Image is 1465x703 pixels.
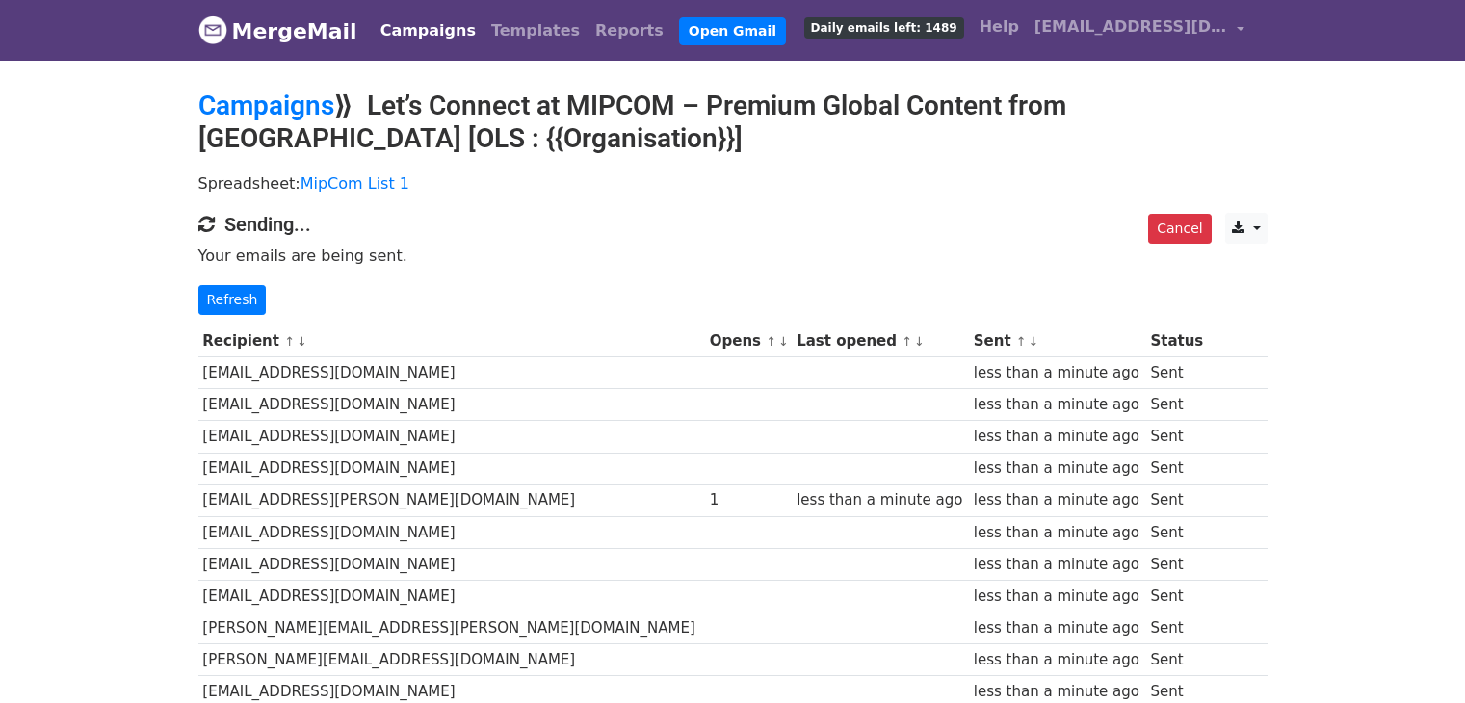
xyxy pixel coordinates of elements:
[1148,214,1211,244] a: Cancel
[679,17,786,45] a: Open Gmail
[198,421,705,453] td: [EMAIL_ADDRESS][DOMAIN_NAME]
[198,15,227,44] img: MergeMail logo
[198,612,705,644] td: [PERSON_NAME][EMAIL_ADDRESS][PERSON_NAME][DOMAIN_NAME]
[974,489,1141,511] div: less than a minute ago
[198,246,1268,266] p: Your emails are being sent.
[1146,453,1209,484] td: Sent
[974,649,1141,671] div: less than a minute ago
[1034,15,1227,39] span: [EMAIL_ADDRESS][DOMAIN_NAME]
[198,11,357,51] a: MergeMail
[1146,644,1209,676] td: Sent
[804,17,964,39] span: Daily emails left: 1489
[198,580,705,612] td: [EMAIL_ADDRESS][DOMAIN_NAME]
[588,12,671,50] a: Reports
[198,213,1268,236] h4: Sending...
[198,285,267,315] a: Refresh
[198,516,705,548] td: [EMAIL_ADDRESS][DOMAIN_NAME]
[1027,8,1252,53] a: [EMAIL_ADDRESS][DOMAIN_NAME]
[914,334,925,349] a: ↓
[1029,334,1039,349] a: ↓
[198,644,705,676] td: [PERSON_NAME][EMAIL_ADDRESS][DOMAIN_NAME]
[198,90,334,121] a: Campaigns
[1146,612,1209,644] td: Sent
[974,522,1141,544] div: less than a minute ago
[969,325,1146,357] th: Sent
[705,325,792,357] th: Opens
[484,12,588,50] a: Templates
[902,334,912,349] a: ↑
[284,334,295,349] a: ↑
[974,394,1141,416] div: less than a minute ago
[1146,325,1209,357] th: Status
[797,8,972,46] a: Daily emails left: 1489
[198,484,705,516] td: [EMAIL_ADDRESS][PERSON_NAME][DOMAIN_NAME]
[1146,580,1209,612] td: Sent
[198,389,705,421] td: [EMAIL_ADDRESS][DOMAIN_NAME]
[974,554,1141,576] div: less than a minute ago
[766,334,776,349] a: ↑
[198,548,705,580] td: [EMAIL_ADDRESS][DOMAIN_NAME]
[778,334,789,349] a: ↓
[198,325,705,357] th: Recipient
[974,681,1141,703] div: less than a minute ago
[1146,484,1209,516] td: Sent
[1146,421,1209,453] td: Sent
[198,90,1268,154] h2: ⟫ Let’s Connect at MIPCOM – Premium Global Content from [GEOGRAPHIC_DATA] [OLS : {{Organisation}}]
[1146,516,1209,548] td: Sent
[301,174,409,193] a: MipCom List 1
[198,173,1268,194] p: Spreadsheet:
[974,457,1141,480] div: less than a minute ago
[972,8,1027,46] a: Help
[797,489,964,511] div: less than a minute ago
[974,586,1141,608] div: less than a minute ago
[198,357,705,389] td: [EMAIL_ADDRESS][DOMAIN_NAME]
[198,453,705,484] td: [EMAIL_ADDRESS][DOMAIN_NAME]
[1016,334,1027,349] a: ↑
[1146,389,1209,421] td: Sent
[297,334,307,349] a: ↓
[792,325,969,357] th: Last opened
[974,426,1141,448] div: less than a minute ago
[1146,548,1209,580] td: Sent
[974,617,1141,639] div: less than a minute ago
[974,362,1141,384] div: less than a minute ago
[373,12,484,50] a: Campaigns
[710,489,788,511] div: 1
[1146,357,1209,389] td: Sent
